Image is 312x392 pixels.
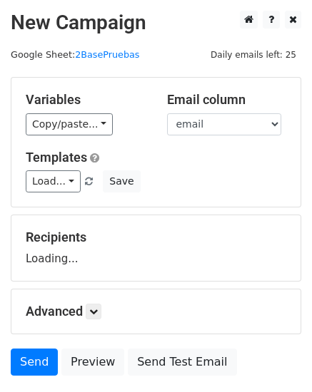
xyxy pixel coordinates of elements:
a: 2BasePruebas [75,49,139,60]
span: Daily emails left: 25 [206,47,301,63]
a: Preview [61,349,124,376]
a: Daily emails left: 25 [206,49,301,60]
a: Send [11,349,58,376]
a: Copy/paste... [26,113,113,135]
a: Send Test Email [128,349,236,376]
h5: Email column [167,92,287,108]
small: Google Sheet: [11,49,140,60]
a: Templates [26,150,87,165]
a: Load... [26,170,81,192]
h5: Advanced [26,304,286,319]
h5: Variables [26,92,146,108]
h5: Recipients [26,229,286,245]
h2: New Campaign [11,11,301,35]
button: Save [103,170,140,192]
div: Loading... [26,229,286,267]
